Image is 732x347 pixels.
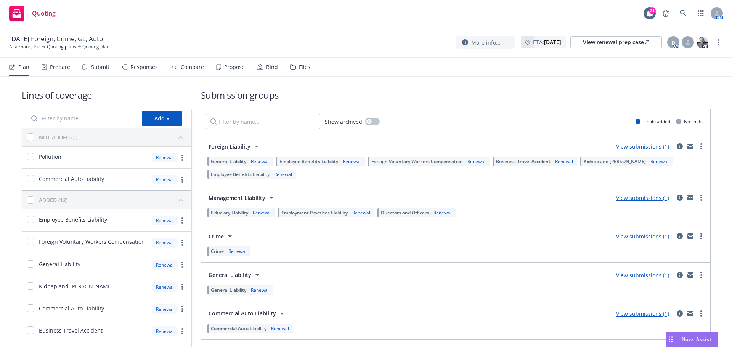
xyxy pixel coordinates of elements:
[325,118,362,126] span: Show archived
[152,304,178,314] div: Renewal
[39,216,107,224] span: Employee Benefits Liability
[649,158,670,165] div: Renewal
[697,142,706,151] a: more
[211,158,246,165] span: General Liability
[152,282,178,292] div: Renewal
[697,232,706,241] a: more
[466,158,487,165] div: Renewal
[570,36,662,48] a: View renewal prep case
[666,332,676,347] div: Drag to move
[178,260,187,269] a: more
[279,158,338,165] span: Employee Benefits Liability
[697,270,706,280] a: more
[496,158,551,165] span: Business Travel Accident
[456,36,515,49] button: More info...
[39,238,145,246] span: Foreign Voluntary Workers Compensation
[211,325,266,332] span: Commercial Auto Liability
[9,34,103,43] span: [DATE] Foreign, Crime, GL, Auto
[686,142,695,151] a: mail
[658,6,673,21] a: Report a Bug
[178,238,187,247] a: more
[299,64,310,70] div: Files
[676,118,703,125] div: No limits
[152,153,178,162] div: Renewal
[39,153,61,161] span: Pollution
[152,260,178,270] div: Renewal
[227,248,248,254] div: Renewal
[371,158,463,165] span: Foreign Voluntary Workers Compensation
[211,171,270,177] span: Employee Benefits Liability
[32,10,56,16] span: Quoting
[211,248,224,254] span: Crime
[341,158,362,165] div: Renewal
[178,304,187,313] a: more
[206,306,289,321] button: Commercial Auto Liability
[554,158,575,165] div: Renewal
[649,7,656,14] div: 21
[714,38,723,47] a: more
[533,38,561,46] span: ETA :
[91,64,109,70] div: Submit
[616,272,669,279] a: View submissions (1)
[666,332,718,347] button: Nova Assist
[675,309,684,318] a: circleInformation
[675,270,684,280] a: circleInformation
[675,142,684,151] a: circleInformation
[693,6,708,21] a: Switch app
[206,190,279,205] button: Management Liability
[178,327,187,336] a: more
[39,133,77,141] div: NOT ADDED (2)
[209,309,276,317] span: Commercial Auto Liability
[671,38,675,46] span: D
[224,64,245,70] div: Propose
[178,153,187,162] a: more
[142,111,182,126] button: Add
[273,171,294,177] div: Renewal
[676,6,691,21] a: Search
[39,282,113,290] span: Kidnap and [PERSON_NAME]
[206,139,264,154] button: Foreign Liability
[249,158,270,165] div: Renewal
[178,282,187,291] a: more
[696,36,708,48] img: photo
[584,158,646,165] span: Kidnap and [PERSON_NAME]
[616,310,669,317] a: View submissions (1)
[47,43,76,50] a: Quoting plans
[686,232,695,241] a: mail
[154,111,170,126] div: Add
[39,131,187,143] button: NOT ADDED (2)
[209,271,251,279] span: General Liability
[270,325,291,332] div: Renewal
[152,238,178,247] div: Renewal
[39,194,187,206] button: ADDED (12)
[178,216,187,225] a: more
[471,38,501,46] span: More info...
[178,175,187,184] a: more
[583,37,649,48] div: View renewal prep case
[211,209,248,216] span: Fiduciary Liability
[130,64,158,70] div: Responses
[39,304,104,312] span: Commercial Auto Liability
[266,64,278,70] div: Bind
[201,89,711,101] h1: Submission groups
[697,193,706,202] a: more
[675,232,684,241] a: circleInformation
[211,287,246,293] span: General Liability
[686,193,695,202] a: mail
[206,267,265,283] button: General Liability
[9,43,41,50] a: Altairnano, Inc.
[251,209,272,216] div: Renewal
[39,326,103,334] span: Business Travel Accident
[636,118,670,125] div: Limits added
[82,43,109,50] span: Quoting plan
[544,38,561,46] strong: [DATE]
[686,309,695,318] a: mail
[18,64,29,70] div: Plan
[27,111,137,126] input: Filter by name...
[152,216,178,225] div: Renewal
[381,209,429,216] span: Directors and Officers
[152,326,178,336] div: Renewal
[351,209,372,216] div: Renewal
[39,175,104,183] span: Commercial Auto Liability
[616,233,669,240] a: View submissions (1)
